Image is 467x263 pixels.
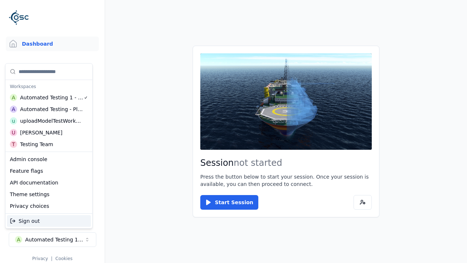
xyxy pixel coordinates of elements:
div: Automated Testing 1 - Playwright [20,94,84,101]
div: [PERSON_NAME] [20,129,62,136]
div: Suggestions [5,64,92,152]
div: Testing Team [20,141,53,148]
div: Feature flags [7,165,91,177]
div: U [10,129,17,136]
div: Suggestions [5,214,92,228]
div: Theme settings [7,188,91,200]
div: Workspaces [7,81,91,92]
div: Automated Testing - Playwright [20,106,83,113]
div: A [10,106,17,113]
div: T [10,141,17,148]
div: API documentation [7,177,91,188]
div: Admin console [7,153,91,165]
div: uploadModelTestWorkspace [20,117,83,125]
div: u [10,117,17,125]
div: Sign out [7,215,91,227]
div: Suggestions [5,152,92,213]
div: Privacy choices [7,200,91,212]
div: A [10,94,17,101]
